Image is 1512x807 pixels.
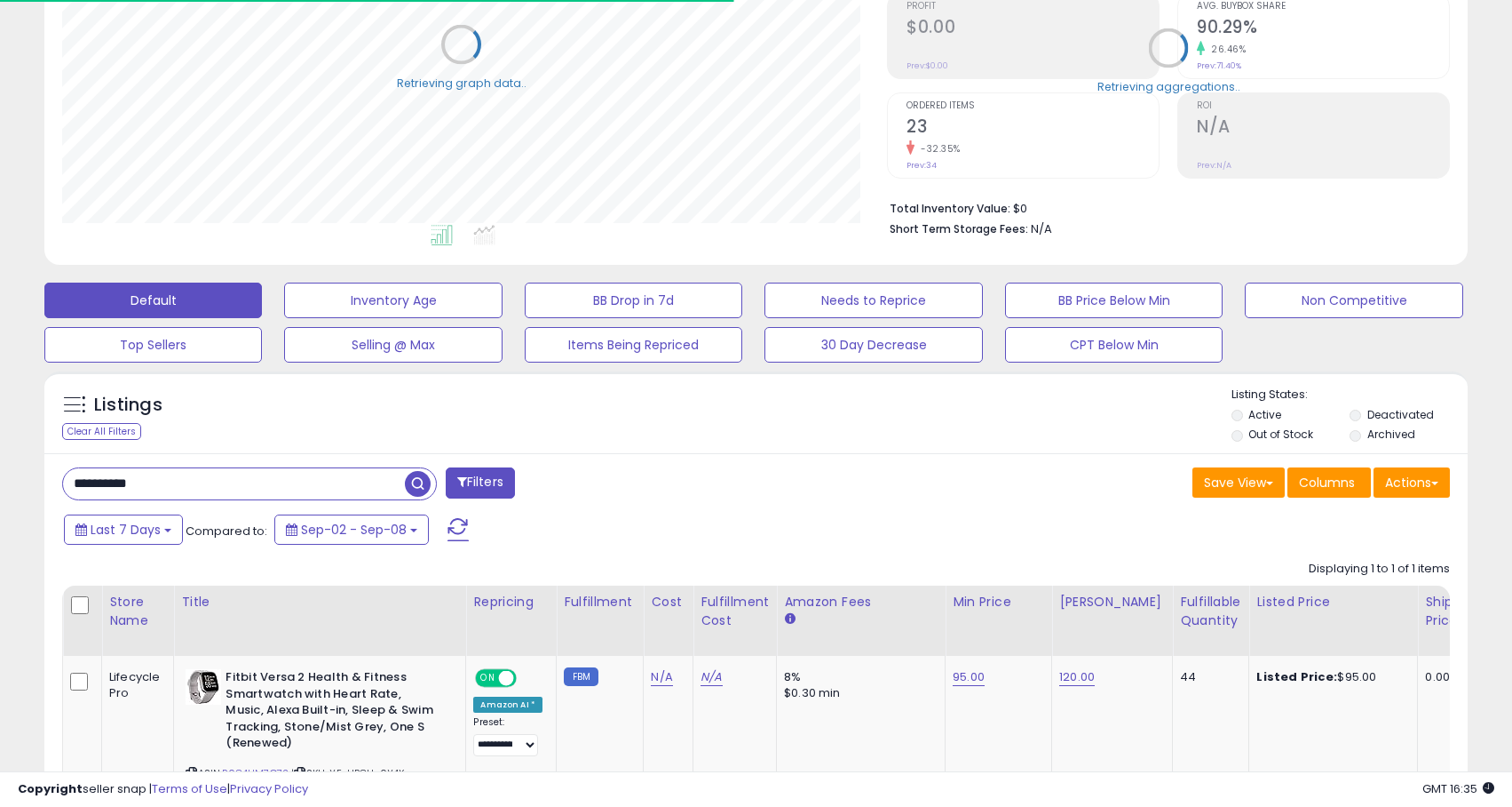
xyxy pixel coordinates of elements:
[301,521,407,539] span: Sep-02 - Sep-08
[953,668,985,686] a: 95.00
[953,593,1044,611] div: Min Price
[701,668,722,686] a: N/A
[784,669,931,685] div: 8%
[109,593,166,630] div: Store Name
[109,669,160,701] div: Lifecycle Pro
[1231,387,1468,403] p: Listing States:
[18,780,83,797] strong: Copyright
[1180,669,1235,685] div: 44
[473,716,542,756] div: Preset:
[226,669,441,756] b: Fitbit Versa 2 Health & Fitness Smartwatch with Heart Rate, Music, Alexa Built-in, Sleep & Swim T...
[446,467,515,499] button: Filters
[784,593,938,611] div: Amazon Fees
[764,327,982,363] button: 30 Day Decrease
[525,283,742,318] button: BB Drop in 7d
[1097,78,1240,94] div: Retrieving aggregations..
[1367,407,1434,422] label: Deactivated
[1005,283,1223,318] button: BB Price Below Min
[1180,593,1241,630] div: Fulfillable Quantity
[514,671,542,686] span: OFF
[1422,780,1494,797] span: 2025-09-16 16:35 GMT
[473,593,549,611] div: Repricing
[764,283,982,318] button: Needs to Reprice
[44,283,262,318] button: Default
[1256,593,1410,611] div: Listed Price
[701,593,769,630] div: Fulfillment Cost
[397,75,526,91] div: Retrieving graph data..
[1425,593,1461,630] div: Ship Price
[651,668,672,686] a: N/A
[478,671,500,686] span: ON
[284,327,502,363] button: Selling @ Max
[1059,668,1095,686] a: 120.00
[1256,668,1337,685] b: Listed Price:
[1373,467,1450,498] button: Actions
[186,669,221,705] img: 416IeepzNDL._SL40_.jpg
[186,523,267,539] span: Compared to:
[1256,669,1404,685] div: $95.00
[94,393,162,418] h5: Listings
[64,515,183,545] button: Last 7 Days
[1245,283,1462,318] button: Non Competitive
[564,667,598,686] small: FBM
[1299,474,1355,491] span: Columns
[525,327,742,363] button: Items Being Repriced
[1192,467,1285,498] button: Save View
[62,423,141,440] div: Clear All Filters
[291,766,404,780] span: | SKU: YE-HB8H-0Y4X
[18,781,308,798] div: seller snap | |
[651,593,685,611] div: Cost
[44,327,262,363] button: Top Sellers
[230,780,308,797] a: Privacy Policy
[222,766,289,781] a: B084HM7Q72
[1005,327,1223,363] button: CPT Below Min
[784,685,931,701] div: $0.30 min
[564,593,636,611] div: Fulfillment
[473,697,542,713] div: Amazon AI *
[1248,407,1281,422] label: Active
[1248,427,1313,442] label: Out of Stock
[1309,561,1450,578] div: Displaying 1 to 1 of 1 items
[284,283,502,318] button: Inventory Age
[181,593,458,611] div: Title
[274,515,429,545] button: Sep-02 - Sep-08
[152,780,227,797] a: Terms of Use
[1059,593,1165,611] div: [PERSON_NAME]
[1367,427,1415,442] label: Archived
[91,521,161,539] span: Last 7 Days
[784,611,795,627] small: Amazon Fees.
[1287,467,1371,498] button: Columns
[1425,669,1454,685] div: 0.00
